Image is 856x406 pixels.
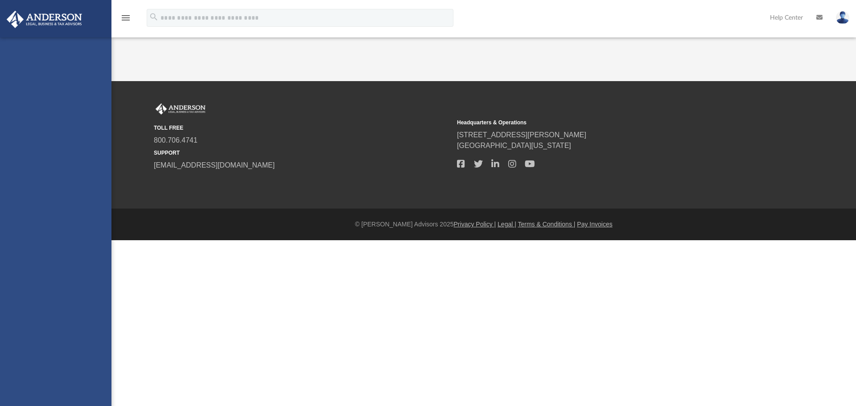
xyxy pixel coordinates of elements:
a: Legal | [498,221,516,228]
a: menu [120,17,131,23]
img: User Pic [836,11,849,24]
a: [EMAIL_ADDRESS][DOMAIN_NAME] [154,161,275,169]
a: Pay Invoices [577,221,612,228]
a: [GEOGRAPHIC_DATA][US_STATE] [457,142,571,149]
i: search [149,12,159,22]
small: Headquarters & Operations [457,119,754,127]
small: SUPPORT [154,149,451,157]
a: [STREET_ADDRESS][PERSON_NAME] [457,131,586,139]
i: menu [120,12,131,23]
div: © [PERSON_NAME] Advisors 2025 [111,220,856,229]
a: Terms & Conditions | [518,221,576,228]
small: TOLL FREE [154,124,451,132]
img: Anderson Advisors Platinum Portal [154,103,207,115]
img: Anderson Advisors Platinum Portal [4,11,85,28]
a: Privacy Policy | [454,221,496,228]
a: 800.706.4741 [154,136,198,144]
